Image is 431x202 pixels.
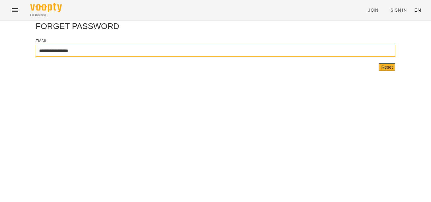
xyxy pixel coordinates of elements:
span: EN [414,7,421,13]
span: Sign In [391,6,407,14]
a: Join [365,4,386,16]
span: For Business [30,13,62,17]
button: Reset [379,63,395,71]
div: Forget Password [36,20,395,38]
button: Menu [8,3,23,18]
a: Sign In [388,4,409,16]
span: Join [368,6,378,14]
button: EN [412,4,423,16]
div: Email [36,38,395,44]
img: Voopty Logo [30,3,62,12]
